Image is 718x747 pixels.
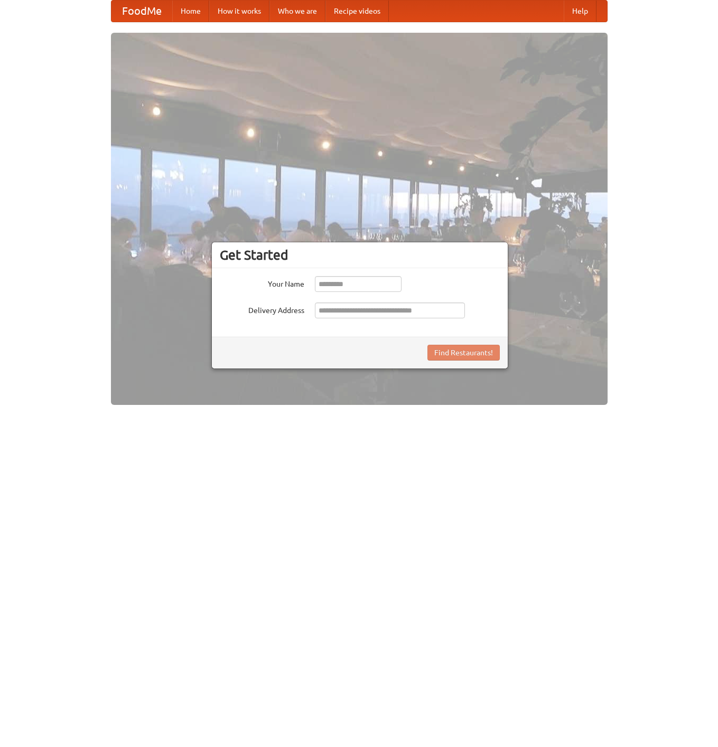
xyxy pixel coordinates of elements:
[220,276,304,289] label: Your Name
[427,345,500,361] button: Find Restaurants!
[269,1,325,22] a: Who we are
[564,1,596,22] a: Help
[111,1,172,22] a: FoodMe
[172,1,209,22] a: Home
[209,1,269,22] a: How it works
[220,302,304,316] label: Delivery Address
[325,1,389,22] a: Recipe videos
[220,247,500,263] h3: Get Started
